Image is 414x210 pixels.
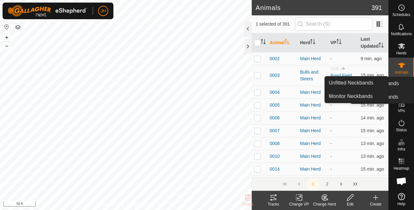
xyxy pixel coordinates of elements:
div: Tracks [261,201,286,207]
app-display-virtual-paddock-transition: - [330,102,332,108]
app-display-virtual-paddock-transition: - [330,56,332,61]
span: Oct 4, 2025, 8:45 AM [361,141,384,146]
p-sorticon: Activate to sort [379,44,384,49]
span: Oct 4, 2025, 8:48 AM [361,56,381,61]
div: Change VP [286,201,312,207]
p-sorticon: Activate to sort [261,40,266,45]
span: Help [397,202,405,206]
span: 0010 [270,153,280,160]
div: Main Herd [300,55,325,62]
button: Reset Map [3,23,11,31]
span: VPs [398,109,405,113]
span: Infra [397,147,405,151]
button: 2 [321,178,333,190]
span: Oct 4, 2025, 8:42 AM [361,73,384,78]
div: Main Herd [300,166,325,173]
div: Create [363,201,388,207]
input: Search (S) [295,17,372,31]
th: Herd [297,33,328,52]
div: Main Herd [300,140,325,147]
p-sorticon: Activate to sort [285,40,290,45]
div: Main Herd [300,89,325,96]
span: JH [100,8,106,14]
button: Next Page [335,178,348,190]
span: Notifications [391,32,412,36]
app-display-virtual-paddock-transition: - [330,115,332,120]
span: Oct 4, 2025, 8:43 AM [361,102,384,108]
button: 1 [307,178,319,190]
a: Privacy Policy [101,202,125,207]
div: Main Herd [300,115,325,121]
app-display-virtual-paddock-transition: - [330,141,332,146]
span: Herds [396,51,406,55]
span: Schedules [392,13,410,17]
span: 391 [372,3,382,12]
span: Heatmap [394,166,409,170]
span: 0008 [270,140,280,147]
a: Unfitted Neckbands [325,77,388,89]
span: Oct 4, 2025, 8:43 AM [361,128,384,133]
div: Main Herd [300,102,325,109]
span: 0006 [270,115,280,121]
h2: Animals [256,4,371,12]
app-display-virtual-paddock-transition: - [330,166,332,172]
p-sorticon: Activate to sort [336,40,341,45]
app-display-virtual-paddock-transition: - [330,128,332,133]
div: Main Herd [300,153,325,160]
a: Help [389,190,414,208]
span: 1 selected of 391 [256,21,295,28]
button: Map Layers [14,23,22,31]
div: Change Herd [312,201,337,207]
span: Status [396,128,407,132]
span: Unfitted Neckbands [329,79,373,87]
th: Last Updated [358,33,388,52]
span: 0004 [270,89,280,96]
span: 0005 [270,102,280,109]
span: 0014 [270,166,280,173]
span: Oct 4, 2025, 8:43 AM [361,166,384,172]
span: 0007 [270,127,280,134]
img: Gallagher Logo [8,5,88,17]
button: – [3,42,11,50]
div: Bulls and Steers [300,69,325,82]
th: VP [328,33,358,52]
span: 0002 [270,55,280,62]
img: to [341,66,346,71]
p-sorticon: Activate to sort [310,40,315,45]
span: Monitor Neckbands [329,93,373,100]
a: Monitor Neckbands [325,90,388,103]
div: Open chat [392,172,411,191]
th: Animal [267,33,297,52]
button: Last Page [349,178,362,190]
a: Pond Field Long L3 S1 [330,73,353,85]
button: + [3,34,11,41]
div: Edit [337,201,363,207]
span: Oct 4, 2025, 8:44 AM [361,154,384,159]
span: Animals [395,70,408,74]
div: Main Herd [300,127,325,134]
span: OFF [330,66,339,71]
span: Oct 4, 2025, 8:43 AM [361,115,384,120]
a: Contact Us [132,202,151,207]
app-display-virtual-paddock-transition: - [330,154,332,159]
span: 0003 [270,72,280,79]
